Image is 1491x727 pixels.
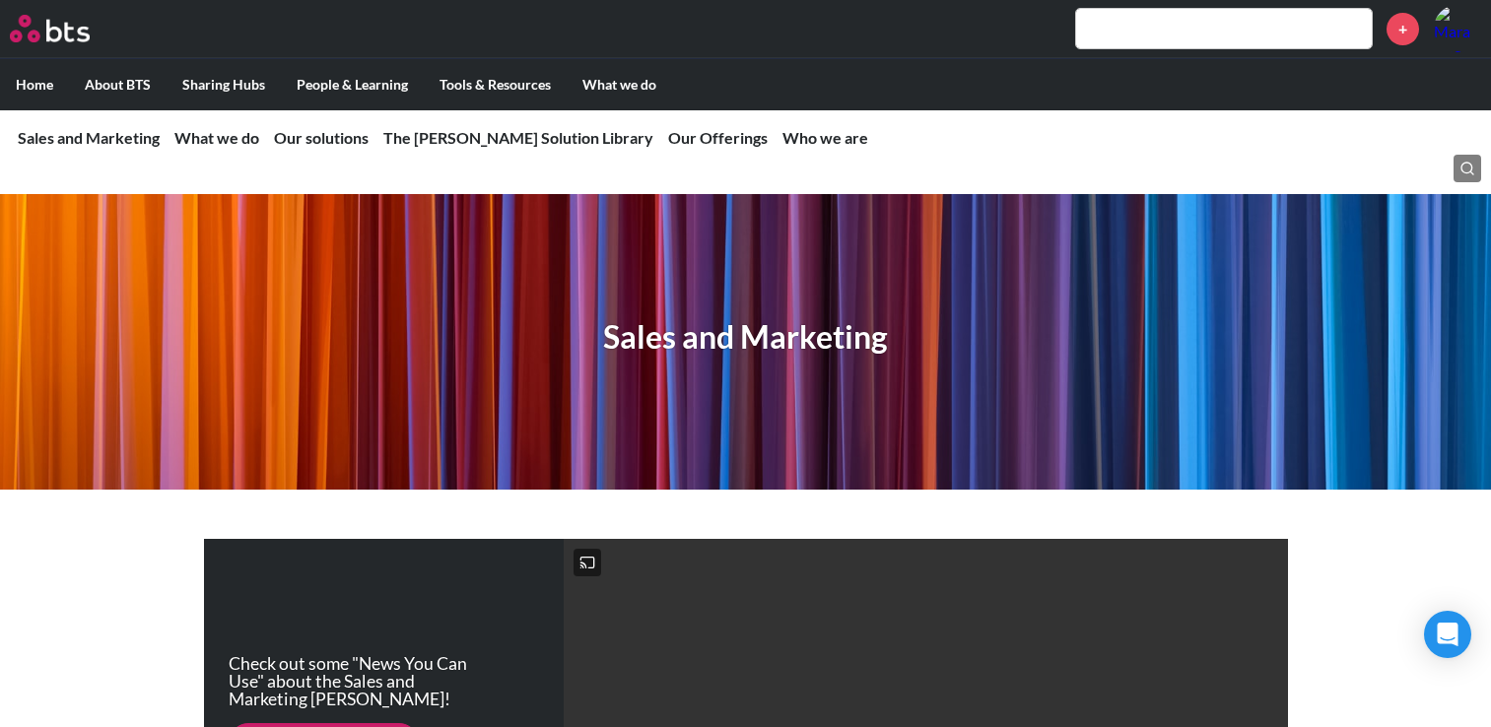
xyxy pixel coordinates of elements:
a: Profile [1434,5,1481,52]
label: Tools & Resources [424,59,567,110]
label: People & Learning [281,59,424,110]
a: Our solutions [274,128,369,147]
a: The [PERSON_NAME] Solution Library [383,128,653,147]
img: Mara Georgopoulou [1434,5,1481,52]
a: Who we are [782,128,868,147]
p: Check out some "News You Can Use" about the Sales and Marketing [PERSON_NAME]! [229,655,477,707]
label: About BTS [69,59,167,110]
h1: Sales and Marketing [603,315,888,360]
label: What we do [567,59,672,110]
a: Sales and Marketing [18,128,160,147]
a: Go home [10,15,126,42]
img: BTS Logo [10,15,90,42]
div: Open Intercom Messenger [1424,611,1471,658]
label: Sharing Hubs [167,59,281,110]
a: Our Offerings [668,128,768,147]
a: What we do [174,128,259,147]
a: + [1387,13,1419,45]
